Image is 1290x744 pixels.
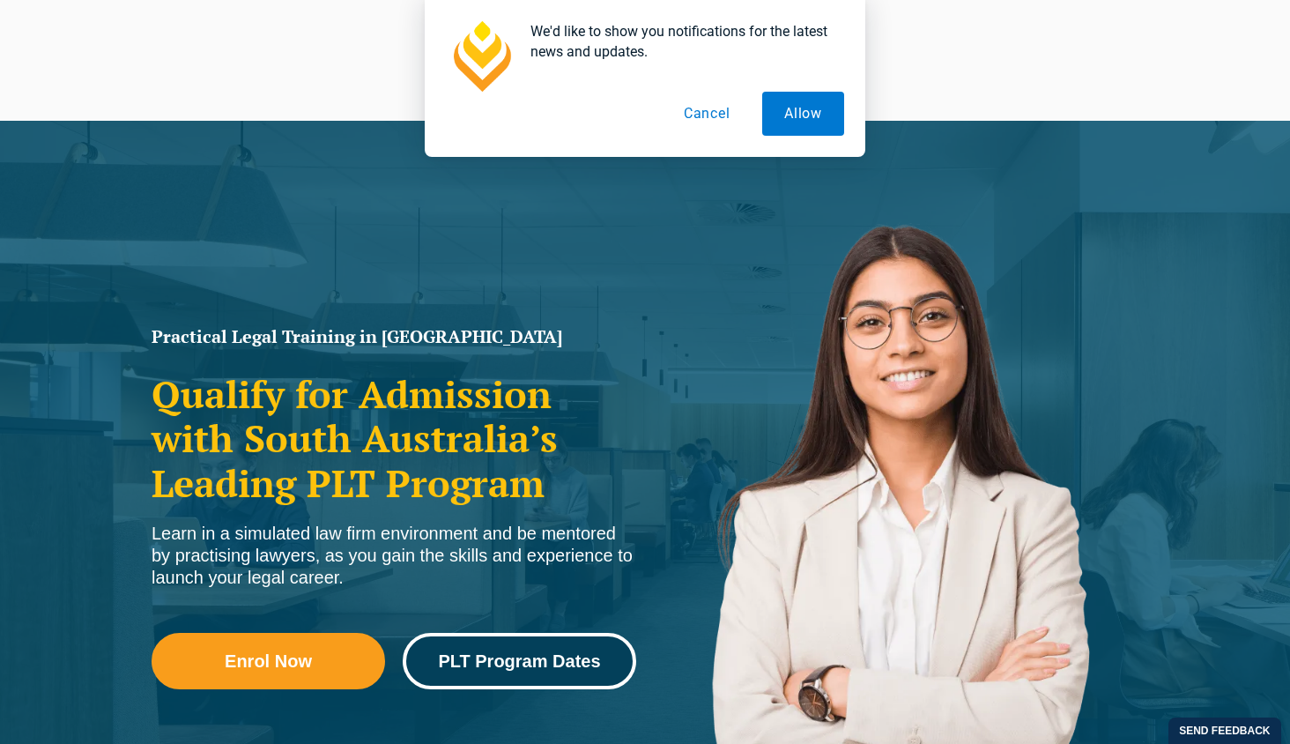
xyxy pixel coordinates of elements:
h1: Practical Legal Training in [GEOGRAPHIC_DATA] [152,328,636,346]
button: Cancel [662,92,752,136]
a: PLT Program Dates [403,633,636,689]
button: Allow [762,92,844,136]
div: Learn in a simulated law firm environment and be mentored by practising lawyers, as you gain the ... [152,523,636,589]
div: We'd like to show you notifications for the latest news and updates. [516,21,844,62]
span: PLT Program Dates [438,652,600,670]
h2: Qualify for Admission with South Australia’s Leading PLT Program [152,372,636,505]
span: Enrol Now [225,652,312,670]
img: notification icon [446,21,516,92]
a: Enrol Now [152,633,385,689]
